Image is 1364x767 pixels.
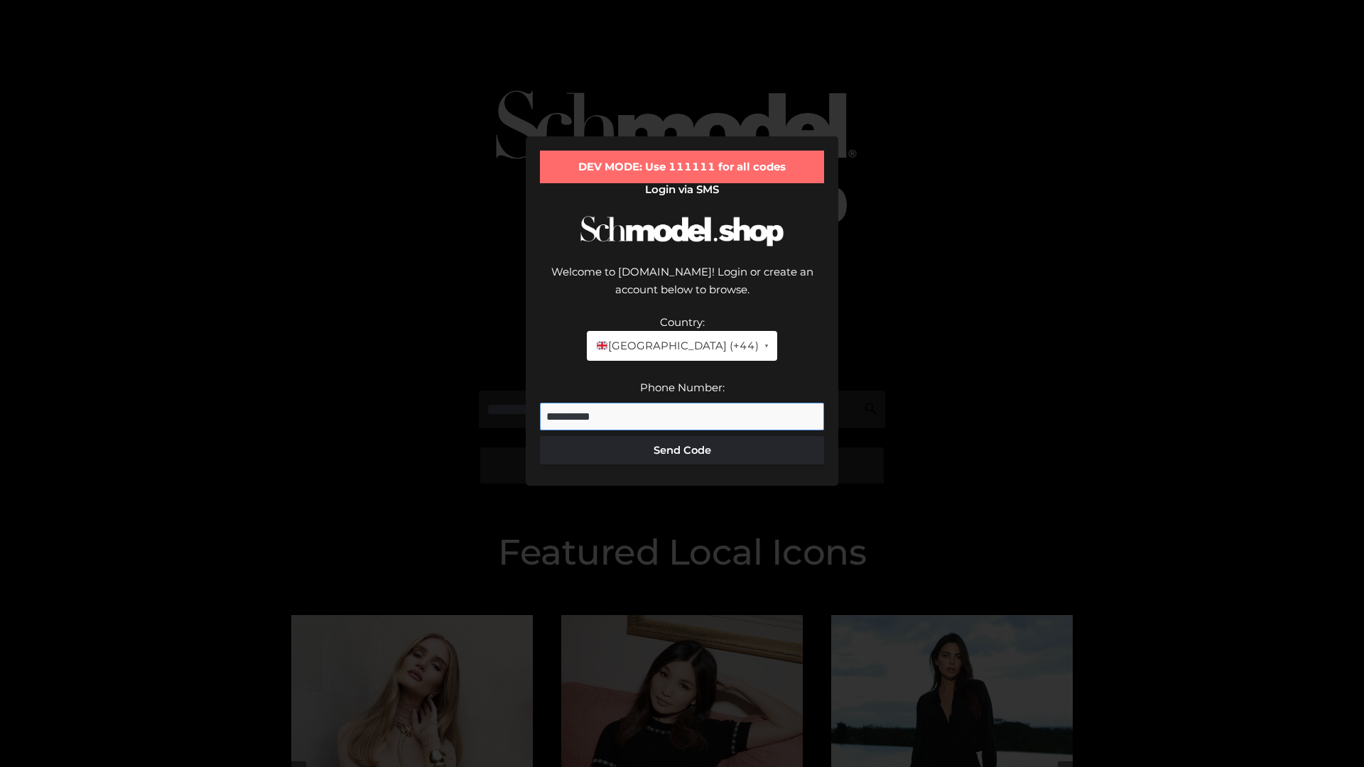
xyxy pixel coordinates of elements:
[575,203,789,259] img: Schmodel Logo
[660,315,705,329] label: Country:
[640,381,725,394] label: Phone Number:
[540,183,824,196] h2: Login via SMS
[597,340,607,351] img: 🇬🇧
[540,263,824,313] div: Welcome to [DOMAIN_NAME]! Login or create an account below to browse.
[595,337,758,355] span: [GEOGRAPHIC_DATA] (+44)
[540,151,824,183] div: DEV MODE: Use 111111 for all codes
[540,436,824,464] button: Send Code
